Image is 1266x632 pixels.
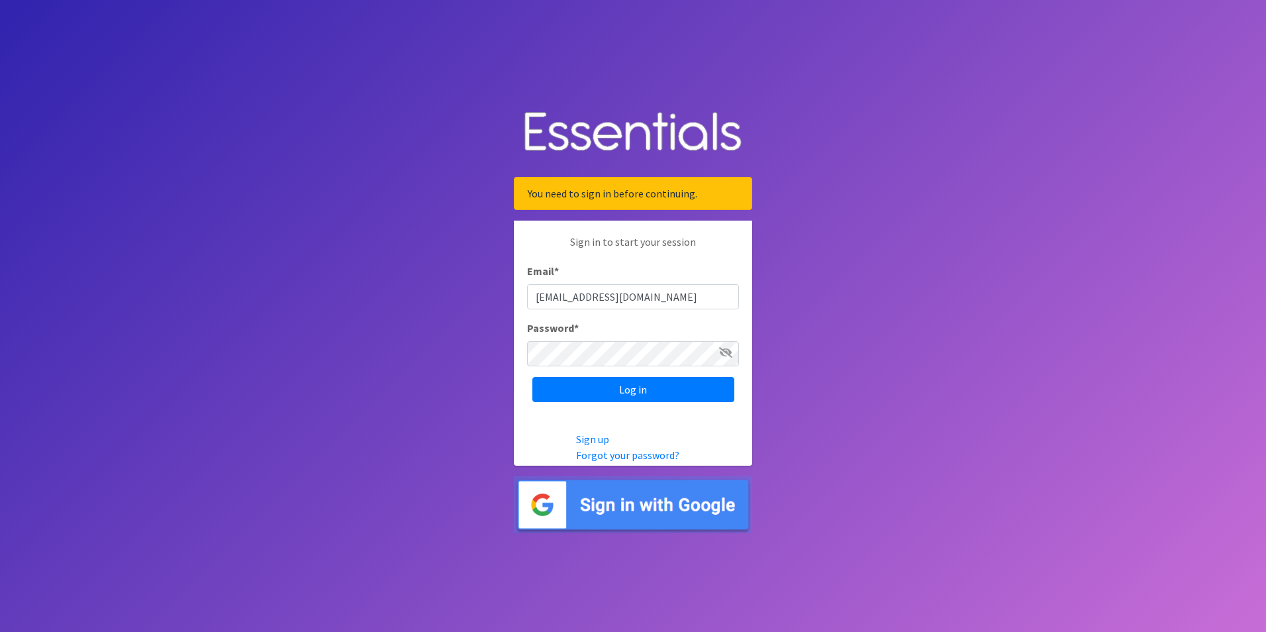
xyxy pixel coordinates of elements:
[554,264,559,278] abbr: required
[514,99,752,167] img: Human Essentials
[574,321,579,335] abbr: required
[527,320,579,336] label: Password
[514,476,752,534] img: Sign in with Google
[514,177,752,210] div: You need to sign in before continuing.
[532,377,734,402] input: Log in
[576,433,609,446] a: Sign up
[527,263,559,279] label: Email
[576,448,679,462] a: Forgot your password?
[527,234,739,263] p: Sign in to start your session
